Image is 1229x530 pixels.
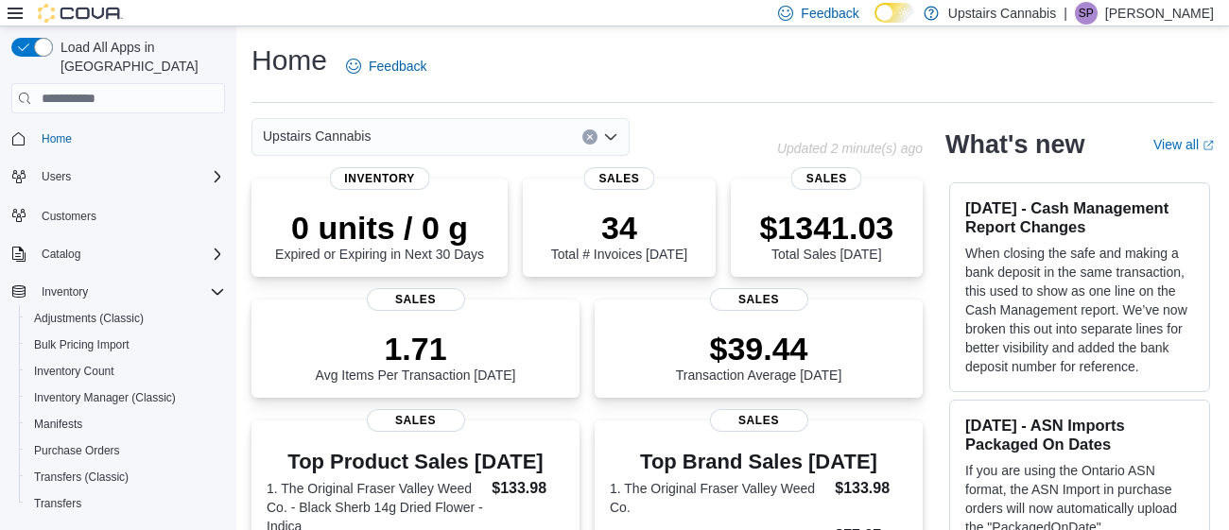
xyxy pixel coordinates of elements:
span: Inventory Count [34,364,114,379]
span: Inventory [329,167,430,190]
button: Purchase Orders [19,437,233,464]
button: Adjustments (Classic) [19,305,233,332]
button: Clear input [582,129,597,145]
button: Transfers (Classic) [19,464,233,490]
span: Bulk Pricing Import [34,337,130,352]
span: Sales [366,288,464,311]
h3: [DATE] - ASN Imports Packaged On Dates [965,416,1194,453]
span: Customers [42,209,96,224]
input: Dark Mode [874,3,914,23]
div: Sean Paradis [1075,2,1098,25]
span: Feedback [369,57,426,76]
span: Purchase Orders [26,439,225,462]
button: Catalog [4,241,233,267]
p: [PERSON_NAME] [1105,2,1214,25]
span: Feedback [801,4,858,23]
a: Customers [34,205,104,228]
p: Upstairs Cannabis [948,2,1056,25]
span: Transfers [34,496,81,511]
span: Transfers (Classic) [34,470,129,485]
div: Total # Invoices [DATE] [551,209,687,262]
span: Purchase Orders [34,443,120,458]
span: Upstairs Cannabis [263,125,371,147]
p: | [1064,2,1067,25]
p: Updated 2 minute(s) ago [777,141,923,156]
p: $39.44 [676,330,842,368]
h2: What's new [945,129,1084,160]
button: Users [4,163,233,190]
a: Transfers [26,492,89,515]
span: Load All Apps in [GEOGRAPHIC_DATA] [53,38,225,76]
span: Home [34,127,225,150]
button: Catalog [34,243,88,265]
a: Purchase Orders [26,439,128,462]
a: Bulk Pricing Import [26,333,137,356]
span: Sales [583,167,654,190]
svg: External link [1203,140,1214,151]
img: Cova [38,4,123,23]
div: Avg Items Per Transaction [DATE] [316,330,516,383]
button: Manifests [19,411,233,437]
p: $1341.03 [759,209,893,247]
a: Feedback [338,47,434,85]
button: Open list of options [603,129,618,145]
h1: Home [251,42,327,79]
button: Inventory Count [19,358,233,385]
span: Manifests [26,413,225,436]
span: Sales [709,409,807,432]
p: 34 [551,209,687,247]
p: 1.71 [316,330,516,368]
a: Adjustments (Classic) [26,307,151,330]
span: Dark Mode [874,23,875,24]
span: Transfers [26,492,225,515]
a: Transfers (Classic) [26,466,136,488]
span: Adjustments (Classic) [34,311,144,326]
h3: [DATE] - Cash Management Report Changes [965,198,1194,236]
dd: $133.98 [835,477,908,500]
span: Sales [709,288,807,311]
span: Users [42,169,71,184]
span: Sales [791,167,862,190]
span: Transfers (Classic) [26,466,225,488]
dt: 1. The Original Fraser Valley Weed Co. [610,479,827,517]
a: Inventory Count [26,360,122,383]
a: Inventory Manager (Classic) [26,386,183,409]
div: Expired or Expiring in Next 30 Days [275,209,484,262]
span: Sales [366,409,464,432]
dd: $133.98 [492,477,564,500]
span: Inventory Manager (Classic) [26,386,225,409]
a: View allExternal link [1153,137,1214,152]
button: Users [34,165,78,188]
span: Manifests [34,417,82,432]
span: Inventory [34,281,225,303]
a: Manifests [26,413,90,436]
button: Inventory Manager (Classic) [19,385,233,411]
span: SP [1079,2,1094,25]
button: Inventory [4,279,233,305]
span: Home [42,131,72,146]
span: Adjustments (Classic) [26,307,225,330]
span: Inventory Count [26,360,225,383]
button: Bulk Pricing Import [19,332,233,358]
span: Users [34,165,225,188]
span: Catalog [34,243,225,265]
button: Home [4,125,233,152]
span: Customers [34,203,225,227]
h3: Top Product Sales [DATE] [267,451,564,473]
div: Total Sales [DATE] [759,209,893,262]
button: Inventory [34,281,95,303]
h3: Top Brand Sales [DATE] [610,451,908,473]
span: Inventory [42,284,88,299]
span: Inventory Manager (Classic) [34,390,176,405]
a: Home [34,128,79,150]
button: Customers [4,201,233,229]
span: Catalog [42,247,80,262]
p: 0 units / 0 g [275,209,484,247]
span: Bulk Pricing Import [26,333,225,356]
button: Transfers [19,490,233,517]
p: When closing the safe and making a bank deposit in the same transaction, this used to show as one... [965,244,1194,376]
div: Transaction Average [DATE] [676,330,842,383]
